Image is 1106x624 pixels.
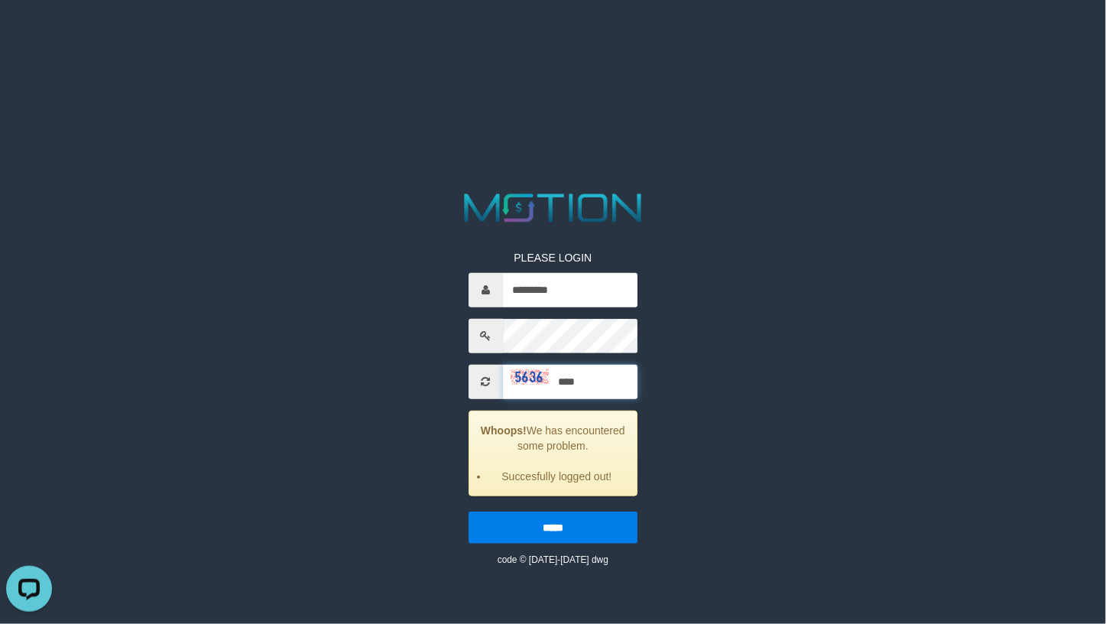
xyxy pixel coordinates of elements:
strong: Whoops! [481,424,527,437]
small: code © [DATE]-[DATE] dwg [498,554,608,565]
img: captcha [511,369,549,385]
li: Succesfully logged out! [488,469,625,484]
button: Open LiveChat chat widget [6,6,52,52]
div: We has encountered some problem. [469,411,637,496]
p: PLEASE LOGIN [469,250,637,265]
img: MOTION_logo.png [456,189,650,227]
